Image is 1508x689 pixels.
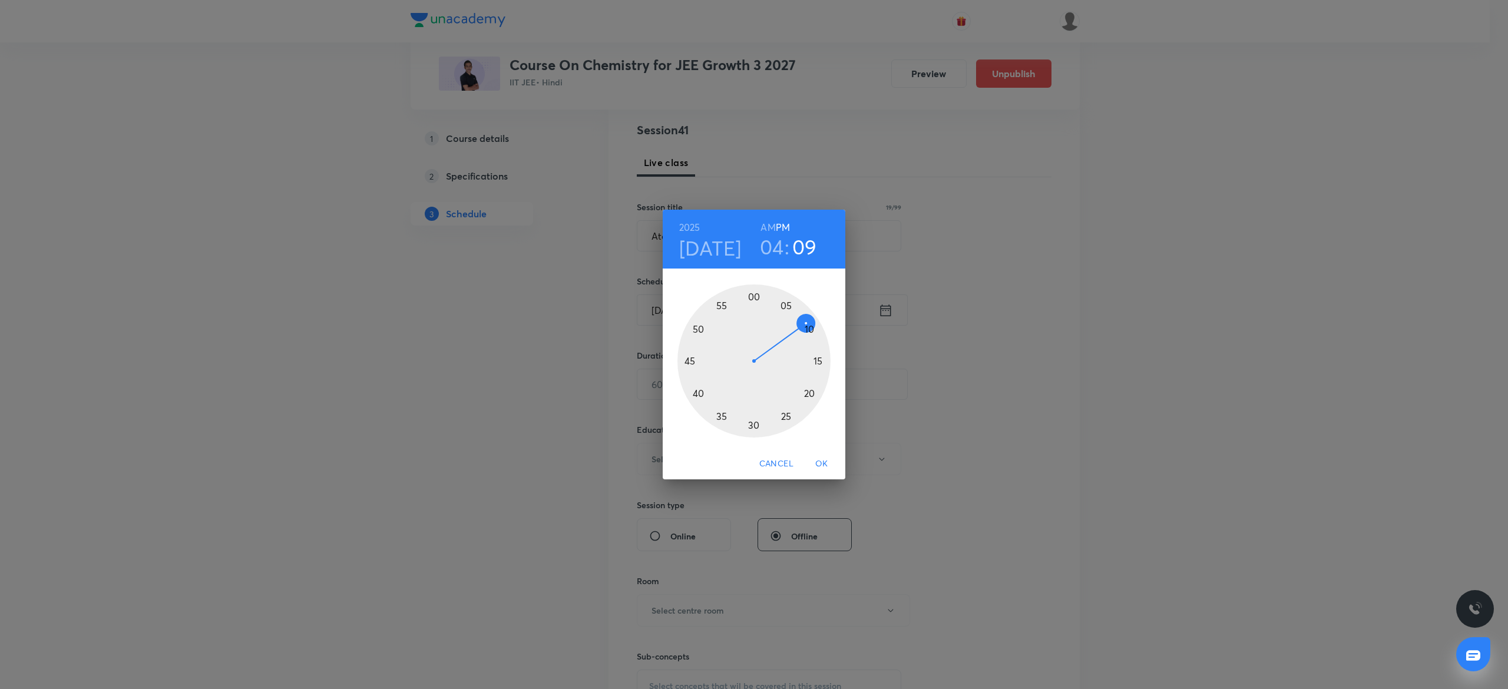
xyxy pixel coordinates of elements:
h3: : [785,234,789,259]
span: Cancel [759,456,793,471]
button: [DATE] [679,236,742,260]
button: OK [803,453,841,475]
button: Cancel [755,453,798,475]
button: 09 [792,234,817,259]
span: OK [808,456,836,471]
button: 2025 [679,219,700,236]
button: 04 [760,234,784,259]
button: PM [776,219,790,236]
button: AM [760,219,775,236]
